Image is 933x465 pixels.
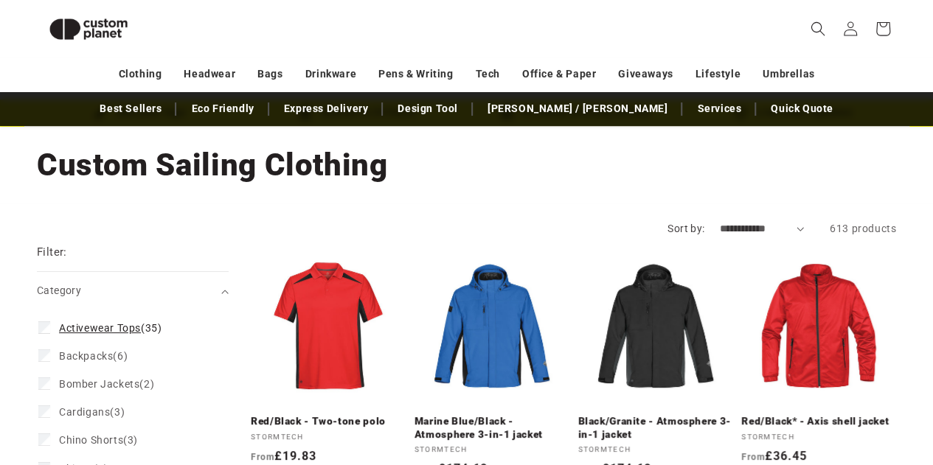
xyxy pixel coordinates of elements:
span: (3) [59,433,138,447]
a: Tech [475,61,499,87]
a: Office & Paper [522,61,596,87]
a: Best Sellers [92,96,169,122]
iframe: Chat Widget [687,306,933,465]
span: (6) [59,349,128,363]
summary: Category (0 selected) [37,272,229,310]
a: Headwear [184,61,235,87]
h1: Custom Sailing Clothing [37,145,896,185]
h2: Filter: [37,244,67,261]
span: Bomber Jackets [59,378,139,390]
a: Black/Granite - Atmosphere 3-in-1 jacket [578,415,733,441]
summary: Search [802,13,834,45]
span: 613 products [830,223,896,234]
a: Eco Friendly [184,96,261,122]
a: Express Delivery [277,96,376,122]
a: Clothing [119,61,162,87]
span: Backpacks [59,350,113,362]
a: Services [690,96,749,122]
label: Sort by: [667,223,704,234]
a: [PERSON_NAME] / [PERSON_NAME] [480,96,675,122]
span: Chino Shorts [59,434,123,446]
span: Activewear Tops [59,322,141,334]
a: Lifestyle [696,61,740,87]
a: Design Tool [390,96,465,122]
span: (3) [59,405,125,419]
span: (35) [59,321,162,335]
a: Pens & Writing [378,61,453,87]
span: (2) [59,377,154,391]
span: Cardigans [59,406,110,418]
a: Quick Quote [763,96,841,122]
img: Custom Planet [37,6,140,52]
a: Giveaways [618,61,673,87]
a: Drinkware [305,61,356,87]
a: Umbrellas [763,61,814,87]
a: Bags [257,61,282,87]
a: Red/Black - Two-tone polo [251,415,406,428]
a: Marine Blue/Black - Atmosphere 3-in-1 jacket [415,415,569,441]
span: Category [37,284,81,296]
